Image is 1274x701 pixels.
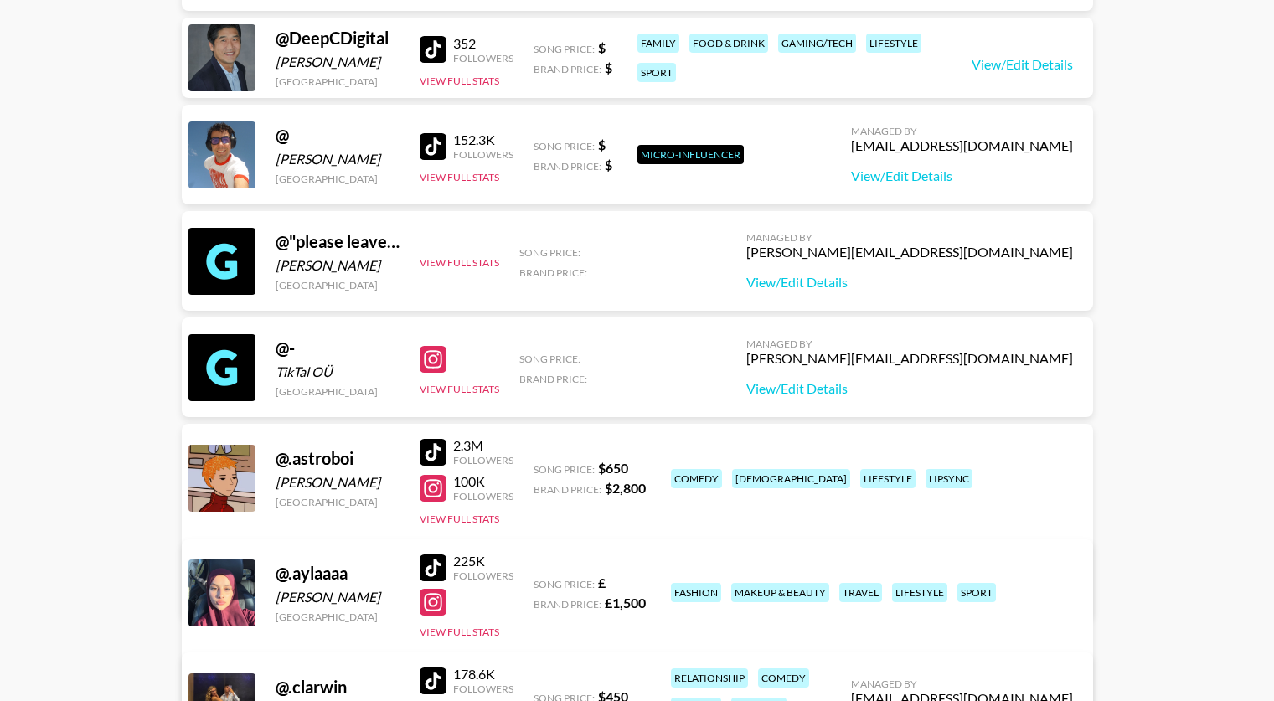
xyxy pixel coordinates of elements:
div: Followers [453,454,513,466]
button: View Full Stats [420,626,499,638]
div: Micro-Influencer [637,145,744,164]
div: @ DeepCDigital [276,28,400,49]
div: [PERSON_NAME] [276,151,400,168]
a: View/Edit Details [746,380,1073,397]
div: Followers [453,148,513,161]
a: View/Edit Details [851,168,1073,184]
div: comedy [758,668,809,688]
strong: $ 2,800 [605,480,646,496]
div: 225K [453,553,513,570]
div: @ "please leave blank if you are not posting on tiktok" [276,231,400,252]
div: 178.6K [453,666,513,683]
div: food & drink [689,34,768,53]
div: lifestyle [866,34,921,53]
div: comedy [671,469,722,488]
strong: £ [598,575,606,590]
a: View/Edit Details [972,56,1073,73]
div: [GEOGRAPHIC_DATA] [276,385,400,398]
div: sport [637,63,676,82]
div: [PERSON_NAME] [276,257,400,274]
div: relationship [671,668,748,688]
div: [GEOGRAPHIC_DATA] [276,611,400,623]
span: Song Price: [519,353,580,365]
div: makeup & beauty [731,583,829,602]
div: 2.3M [453,437,513,454]
span: Brand Price: [534,160,601,173]
div: TikTal OÜ [276,363,400,380]
span: Song Price: [534,140,595,152]
strong: $ [605,157,612,173]
div: Managed By [746,338,1073,350]
div: fashion [671,583,721,602]
button: View Full Stats [420,513,499,525]
div: Followers [453,683,513,695]
span: Brand Price: [519,266,587,279]
span: Brand Price: [534,598,601,611]
strong: $ [598,137,606,152]
div: lifestyle [860,469,916,488]
span: Song Price: [519,246,580,259]
button: View Full Stats [420,383,499,395]
div: 352 [453,35,513,52]
button: View Full Stats [420,75,499,87]
div: [GEOGRAPHIC_DATA] [276,279,400,291]
div: [PERSON_NAME] [276,474,400,491]
div: @ - [276,338,400,358]
div: [PERSON_NAME] [276,589,400,606]
span: Song Price: [534,578,595,590]
div: gaming/tech [778,34,856,53]
div: family [637,34,679,53]
div: Followers [453,570,513,582]
div: lipsync [926,469,972,488]
button: View Full Stats [420,256,499,269]
div: [GEOGRAPHIC_DATA] [276,496,400,508]
span: Song Price: [534,43,595,55]
span: Brand Price: [534,63,601,75]
span: Brand Price: [534,483,601,496]
div: 152.3K [453,131,513,148]
div: lifestyle [892,583,947,602]
div: Followers [453,52,513,64]
div: [PERSON_NAME][EMAIL_ADDRESS][DOMAIN_NAME] [746,244,1073,260]
div: Managed By [851,125,1073,137]
div: @ .astroboi [276,448,400,469]
strong: $ [605,59,612,75]
span: Brand Price: [519,373,587,385]
div: [DEMOGRAPHIC_DATA] [732,469,850,488]
div: @ [276,125,400,146]
button: View Full Stats [420,171,499,183]
div: [GEOGRAPHIC_DATA] [276,173,400,185]
div: travel [839,583,882,602]
div: Managed By [746,231,1073,244]
div: [EMAIL_ADDRESS][DOMAIN_NAME] [851,137,1073,154]
div: @ .aylaaaa [276,563,400,584]
div: @ .clarwin [276,677,400,698]
strong: $ [598,39,606,55]
div: 100K [453,473,513,490]
div: Followers [453,490,513,503]
div: [PERSON_NAME] [276,54,400,70]
strong: $ 650 [598,460,628,476]
strong: £ 1,500 [605,595,646,611]
span: Song Price: [534,463,595,476]
div: sport [957,583,996,602]
a: View/Edit Details [746,274,1073,291]
div: Managed By [851,678,1073,690]
div: [PERSON_NAME][EMAIL_ADDRESS][DOMAIN_NAME] [746,350,1073,367]
div: [GEOGRAPHIC_DATA] [276,75,400,88]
